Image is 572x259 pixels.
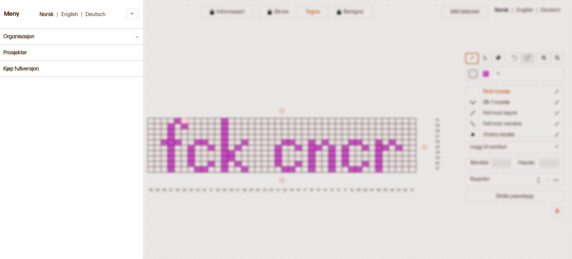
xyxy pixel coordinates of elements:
[82,10,109,19] button: Deutsch
[4,11,19,18] h3: Meny
[36,10,109,19] div: | |
[3,34,35,40] h4: Organisasjon
[58,10,81,19] button: English
[36,10,57,19] button: Norsk
[3,66,39,72] h4: Kjøp fullversjon
[3,50,27,56] h4: Prosjekter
